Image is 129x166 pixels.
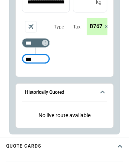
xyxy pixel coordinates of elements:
[22,106,107,124] p: No live route available
[6,144,41,148] h4: Quote cards
[25,90,64,95] h6: Historically Quoted
[73,23,82,30] p: Taxi
[87,18,107,35] div: scrollable content
[54,23,64,30] p: Type
[22,83,107,101] button: Historically Quoted
[25,21,37,32] span: Aircraft selection
[22,38,50,47] div: Too short
[22,54,50,63] div: Too short
[90,23,102,30] p: B767
[22,106,107,124] div: Historically Quoted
